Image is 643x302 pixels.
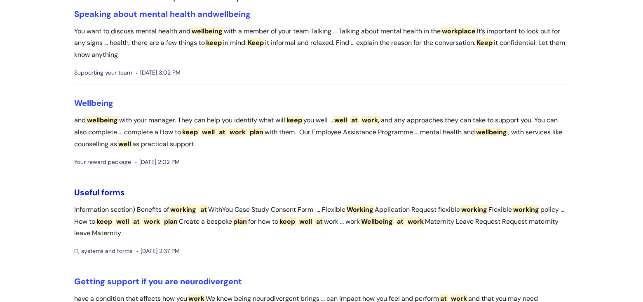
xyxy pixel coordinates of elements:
span: keep [181,128,199,136]
span: well [201,128,216,136]
span: keep [285,116,303,124]
span: well [117,140,132,148]
span: wellbeing [475,128,508,136]
span: at [350,116,359,124]
p: Information section) Benefits of WithYou Case Study Consent Form ... Flexible Application Request... [74,204,569,239]
span: Wellbeing [360,217,394,226]
p: You want to discuss mental health and with a member of your team Talking ... Talking about mental... [74,26,569,61]
span: at [315,217,324,226]
span: work [228,128,247,136]
span: Keep [246,38,265,47]
span: Your reward package [74,157,131,167]
span: plan [249,128,265,136]
a: Wellbeing [74,98,113,108]
span: [DATE] 2:37 PM [136,246,180,256]
span: well [333,116,348,124]
span: keep [205,38,223,47]
span: plan [232,217,248,226]
span: at [218,128,227,136]
span: keep [95,217,113,226]
span: well [298,217,313,226]
span: [DATE] 3:02 PM [136,68,181,78]
span: keep [278,217,296,226]
span: at [132,217,141,226]
span: at [396,217,405,226]
span: [DATE] 2:02 PM [135,157,180,167]
span: IT, systems and forms [74,246,132,256]
span: work [406,217,425,226]
span: wellbeing [213,9,251,19]
span: wellbeing [190,27,224,35]
span: wellbeing [86,116,119,124]
span: working [460,205,488,214]
span: Keep [475,38,494,47]
a: Getting support if you are neurodivergent [74,276,242,287]
a: Useful forms [74,187,125,198]
span: well [115,217,130,226]
a: Speaking about mental health andwellbeing [74,9,251,19]
span: workplace [441,27,477,35]
span: Working [345,205,375,214]
span: work [143,217,161,226]
span: Supporting your team [74,68,132,78]
span: working [169,205,197,214]
span: work, [361,116,381,124]
span: working [512,205,540,214]
span: at [199,205,208,214]
span: plan [163,217,179,226]
p: and with your manager. They can help you identify what will you well ... and any approaches they ... [74,115,569,150]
